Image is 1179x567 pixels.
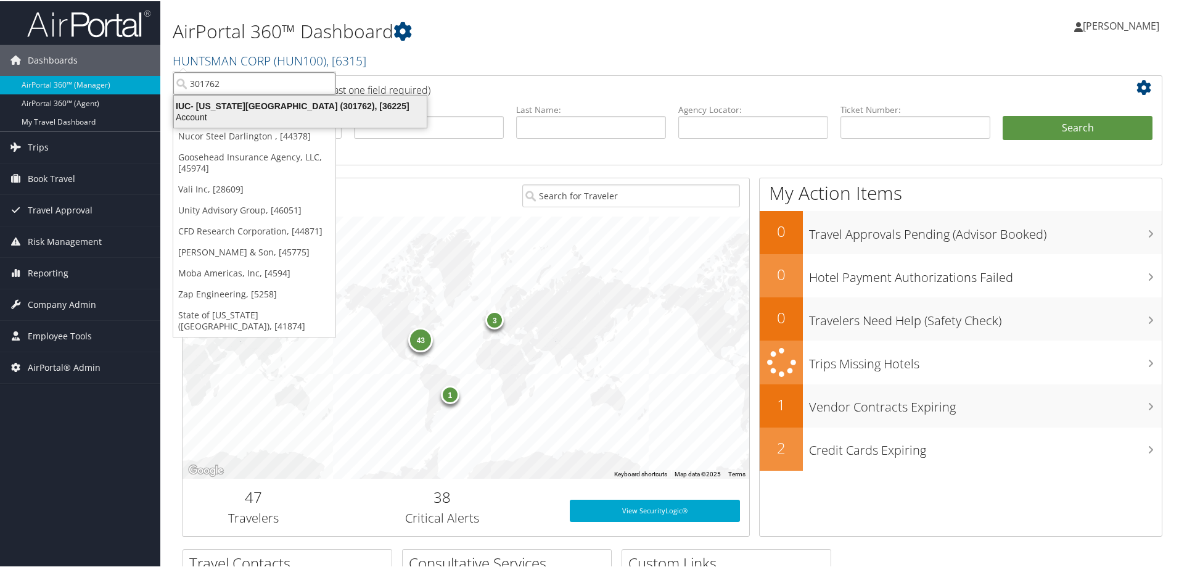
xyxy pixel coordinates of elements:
[28,131,49,162] span: Trips
[809,391,1162,415] h3: Vendor Contracts Expiring
[28,351,101,382] span: AirPortal® Admin
[166,99,434,110] div: IUC- [US_STATE][GEOGRAPHIC_DATA] (301762), [36225]
[809,305,1162,328] h3: Travelers Need Help (Safety Check)
[173,262,335,283] a: Moba Americas, Inc, [4594]
[728,470,746,476] a: Terms (opens in new tab)
[27,8,150,37] img: airportal-logo.png
[173,241,335,262] a: [PERSON_NAME] & Son, [45775]
[678,102,828,115] label: Agency Locator:
[186,461,226,478] img: Google
[186,461,226,478] a: Open this area in Google Maps (opens a new window)
[354,102,504,115] label: First Name:
[522,183,740,206] input: Search for Traveler
[173,304,335,336] a: State of [US_STATE] ([GEOGRAPHIC_DATA]), [41874]
[28,194,92,225] span: Travel Approval
[760,393,803,414] h2: 1
[760,296,1162,339] a: 0Travelers Need Help (Safety Check)
[192,486,315,507] h2: 47
[173,51,366,68] a: HUNTSMAN CORP
[173,199,335,220] a: Unity Advisory Group, [46051]
[675,470,721,476] span: Map data ©2025
[326,51,366,68] span: , [ 6315 ]
[173,220,335,241] a: CFD Research Corporation, [44871]
[334,508,551,526] h3: Critical Alerts
[173,17,839,43] h1: AirPortal 360™ Dashboard
[760,426,1162,470] a: 2Credit Cards Expiring
[485,310,504,328] div: 3
[1083,18,1159,31] span: [PERSON_NAME]
[1003,115,1152,139] button: Search
[192,77,1071,97] h2: Airtinerary Lookup
[28,44,78,75] span: Dashboards
[173,146,335,178] a: Goosehead Insurance Agency, LLC, [45974]
[173,283,335,304] a: Zap Engineering, [5258]
[809,434,1162,458] h3: Credit Cards Expiring
[516,102,666,115] label: Last Name:
[760,339,1162,383] a: Trips Missing Hotels
[173,178,335,199] a: Vali Inc, [28609]
[760,383,1162,426] a: 1Vendor Contracts Expiring
[760,436,803,457] h2: 2
[28,225,102,256] span: Risk Management
[760,253,1162,296] a: 0Hotel Payment Authorizations Failed
[840,102,990,115] label: Ticket Number:
[614,469,667,478] button: Keyboard shortcuts
[760,220,803,241] h2: 0
[28,257,68,288] span: Reporting
[313,82,430,96] span: (at least one field required)
[192,508,315,526] h3: Travelers
[28,288,96,319] span: Company Admin
[441,384,459,403] div: 1
[809,262,1162,285] h3: Hotel Payment Authorizations Failed
[173,71,335,94] input: Search Accounts
[760,306,803,327] h2: 0
[334,486,551,507] h2: 38
[570,499,740,521] a: View SecurityLogic®
[809,348,1162,371] h3: Trips Missing Hotels
[274,51,326,68] span: ( HUN100 )
[760,263,803,284] h2: 0
[1074,6,1172,43] a: [PERSON_NAME]
[408,326,433,351] div: 43
[760,179,1162,205] h1: My Action Items
[173,125,335,146] a: Nucor Steel Darlington , [44378]
[760,210,1162,253] a: 0Travel Approvals Pending (Advisor Booked)
[809,218,1162,242] h3: Travel Approvals Pending (Advisor Booked)
[28,320,92,350] span: Employee Tools
[166,110,434,122] div: Account
[28,162,75,193] span: Book Travel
